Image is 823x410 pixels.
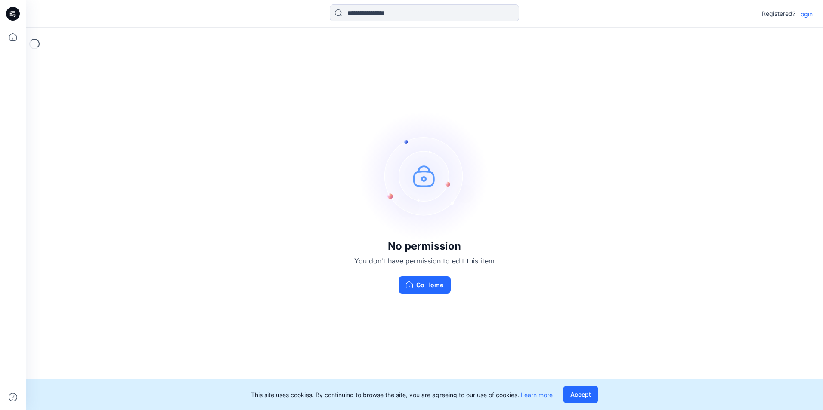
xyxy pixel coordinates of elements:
h3: No permission [354,240,495,252]
a: Learn more [521,391,553,398]
img: no-perm.svg [360,111,489,240]
button: Accept [563,386,598,403]
p: Registered? [762,9,795,19]
button: Go Home [399,276,451,294]
p: This site uses cookies. By continuing to browse the site, you are agreeing to our use of cookies. [251,390,553,399]
p: Login [797,9,813,18]
p: You don't have permission to edit this item [354,256,495,266]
